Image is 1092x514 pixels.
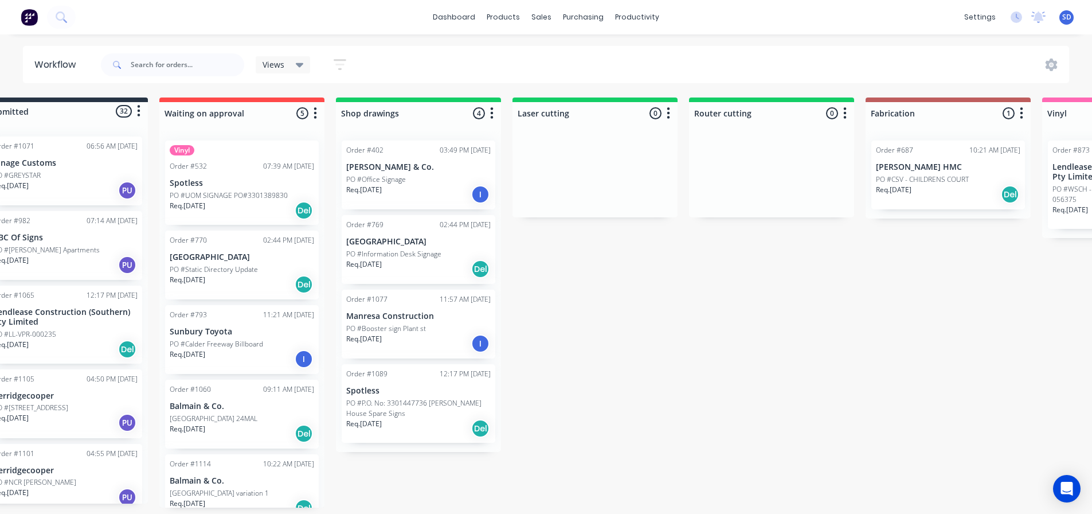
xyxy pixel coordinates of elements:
input: Search for orders... [131,53,244,76]
p: Req. [DATE] [346,334,382,344]
p: PO #Office Signage [346,174,406,185]
div: I [295,350,313,368]
div: 04:50 PM [DATE] [87,374,138,384]
div: Order #770 [170,235,207,246]
span: SD [1062,12,1071,22]
div: I [471,334,490,353]
div: Del [295,275,313,294]
p: Manresa Construction [346,311,491,321]
div: Order #106009:11 AM [DATE]Balmain & Co.[GEOGRAPHIC_DATA] 24MALReq.[DATE]Del [165,380,319,449]
p: Req. [DATE] [346,259,382,270]
div: Order #40203:49 PM [DATE][PERSON_NAME] & Co.PO #Office SignageReq.[DATE]I [342,141,495,209]
div: 12:17 PM [DATE] [87,290,138,301]
div: Order #1114 [170,459,211,469]
span: Views [263,59,284,71]
div: Workflow [34,58,81,72]
div: products [481,9,526,26]
div: Order #1089 [346,369,388,379]
div: sales [526,9,557,26]
div: Order #793 [170,310,207,320]
div: purchasing [557,9,609,26]
img: Factory [21,9,38,26]
p: Spotless [170,178,314,188]
div: settings [958,9,1001,26]
div: Order #108912:17 PM [DATE]SpotlessPO #P.O. No: 3301447736 [PERSON_NAME] House Spare SignsReq.[DAT... [342,364,495,443]
p: [GEOGRAPHIC_DATA] [170,252,314,262]
p: [GEOGRAPHIC_DATA] [346,237,491,247]
div: Order #77002:44 PM [DATE][GEOGRAPHIC_DATA]PO #Static Directory UpdateReq.[DATE]Del [165,231,319,299]
p: Req. [DATE] [170,201,205,211]
p: Req. [DATE] [346,185,382,195]
p: Balmain & Co. [170,476,314,486]
div: 07:14 AM [DATE] [87,216,138,226]
p: PO #Information Desk Signage [346,249,441,259]
div: Del [471,419,490,438]
p: Req. [DATE] [876,185,911,195]
div: 10:21 AM [DATE] [969,145,1020,155]
div: Del [295,201,313,220]
p: PO #Booster sign Plant st [346,324,426,334]
p: PO #UOM SIGNAGE PO#3301389830 [170,190,288,201]
div: PU [118,488,136,507]
div: 06:56 AM [DATE] [87,141,138,151]
div: Order #68710:21 AM [DATE][PERSON_NAME] HMCPO #CSV - CHILDRENS COURTReq.[DATE]Del [871,141,1025,209]
p: [GEOGRAPHIC_DATA] variation 1 [170,488,269,499]
div: Order #76902:44 PM [DATE][GEOGRAPHIC_DATA]PO #Information Desk SignageReq.[DATE]Del [342,215,495,284]
div: Order #769 [346,220,383,230]
div: 02:44 PM [DATE] [440,220,491,230]
div: Del [471,260,490,278]
div: Del [1001,185,1019,204]
p: PO #Static Directory Update [170,264,258,275]
div: 03:49 PM [DATE] [440,145,491,155]
a: dashboard [427,9,481,26]
div: PU [118,414,136,432]
div: Order #1077 [346,294,388,305]
div: Vinyl [170,145,194,155]
div: Del [118,340,136,359]
div: Order #687 [876,145,913,155]
div: 12:17 PM [DATE] [440,369,491,379]
p: Req. [DATE] [170,499,205,509]
p: Req. [DATE] [346,419,382,429]
div: VinylOrder #53207:39 AM [DATE]SpotlessPO #UOM SIGNAGE PO#3301389830Req.[DATE]Del [165,141,319,225]
p: Req. [DATE] [170,349,205,360]
p: Spotless [346,386,491,396]
div: productivity [609,9,665,26]
div: PU [118,256,136,274]
div: PU [118,181,136,200]
p: PO #Calder Freeway Billboard [170,339,263,349]
div: Order #873 [1052,145,1090,155]
div: Open Intercom Messenger [1053,475,1081,503]
div: Order #107711:57 AM [DATE]Manresa ConstructionPO #Booster sign Plant stReq.[DATE]I [342,290,495,359]
p: Req. [DATE] [1052,205,1088,215]
p: Balmain & Co. [170,402,314,411]
div: I [471,185,490,204]
p: PO #CSV - CHILDRENS COURT [876,174,969,185]
div: Del [295,425,313,443]
div: 10:22 AM [DATE] [263,459,314,469]
p: Sunbury Toyota [170,327,314,337]
div: 11:57 AM [DATE] [440,294,491,305]
div: Order #79311:21 AM [DATE]Sunbury ToyotaPO #Calder Freeway BillboardReq.[DATE]I [165,305,319,374]
div: 04:55 PM [DATE] [87,449,138,459]
p: PO #P.O. No: 3301447736 [PERSON_NAME] House Spare Signs [346,398,491,419]
div: Order #402 [346,145,383,155]
div: 09:11 AM [DATE] [263,384,314,395]
p: Req. [DATE] [170,275,205,285]
p: Req. [DATE] [170,424,205,434]
div: Order #1060 [170,384,211,395]
div: 07:39 AM [DATE] [263,161,314,172]
p: [GEOGRAPHIC_DATA] 24MAL [170,414,257,424]
div: 02:44 PM [DATE] [263,235,314,246]
div: 11:21 AM [DATE] [263,310,314,320]
div: Order #532 [170,161,207,172]
p: [PERSON_NAME] & Co. [346,162,491,172]
p: [PERSON_NAME] HMC [876,162,1020,172]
